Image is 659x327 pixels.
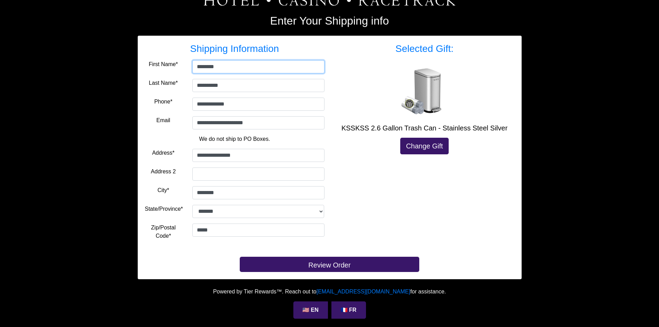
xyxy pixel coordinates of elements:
img: KSSKSS 2.6 Gallon Trash Can - Stainless Steel Silver [397,63,452,118]
label: Phone* [154,98,173,106]
h3: Shipping Information [145,43,324,55]
label: Last Name* [149,79,178,87]
a: Change Gift [400,138,449,154]
button: Review Order [240,257,419,272]
a: 🇺🇸 EN [293,301,328,319]
label: First Name* [149,60,178,69]
label: City* [157,186,169,194]
h3: Selected Gift: [335,43,514,55]
div: Language Selection [292,301,368,319]
label: Address* [152,149,175,157]
a: 🇫🇷 FR [331,301,366,319]
label: Email [156,116,170,125]
span: Powered by Tier Rewards™. Reach out to for assistance. [213,289,446,294]
a: [EMAIL_ADDRESS][DOMAIN_NAME] [317,289,410,294]
label: Zip/Postal Code* [145,224,182,240]
p: We do not ship to PO Boxes. [150,135,319,143]
label: State/Province* [145,205,183,213]
label: Address 2 [151,167,176,176]
h2: Enter Your Shipping info [138,14,522,27]
h5: KSSKSS 2.6 Gallon Trash Can - Stainless Steel Silver [335,124,514,132]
